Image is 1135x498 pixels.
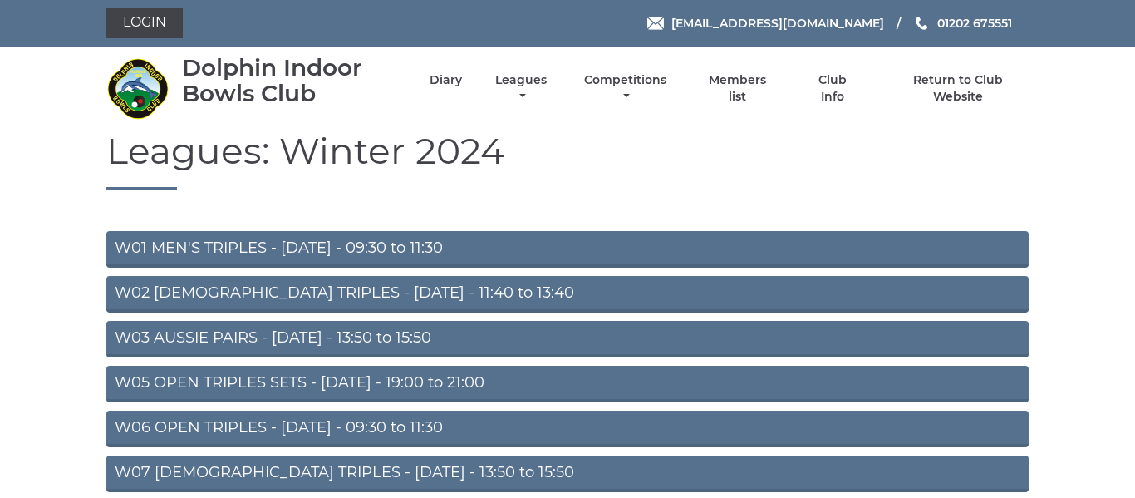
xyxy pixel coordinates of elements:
a: Phone us 01202 675551 [913,14,1012,32]
a: Competitions [580,72,671,105]
img: Email [647,17,664,30]
a: W07 [DEMOGRAPHIC_DATA] TRIPLES - [DATE] - 13:50 to 15:50 [106,456,1029,492]
a: Leagues [491,72,551,105]
a: W06 OPEN TRIPLES - [DATE] - 09:30 to 11:30 [106,411,1029,447]
a: W02 [DEMOGRAPHIC_DATA] TRIPLES - [DATE] - 11:40 to 13:40 [106,276,1029,313]
a: W01 MEN'S TRIPLES - [DATE] - 09:30 to 11:30 [106,231,1029,268]
a: Diary [430,72,462,88]
a: W03 AUSSIE PAIRS - [DATE] - 13:50 to 15:50 [106,321,1029,357]
div: Dolphin Indoor Bowls Club [182,55,400,106]
a: Club Info [805,72,859,105]
a: Email [EMAIL_ADDRESS][DOMAIN_NAME] [647,14,884,32]
h1: Leagues: Winter 2024 [106,131,1029,190]
img: Dolphin Indoor Bowls Club [106,57,169,120]
a: Login [106,8,183,38]
a: Return to Club Website [888,72,1029,105]
span: [EMAIL_ADDRESS][DOMAIN_NAME] [671,16,884,31]
a: Members list [700,72,776,105]
span: 01202 675551 [937,16,1012,31]
a: W05 OPEN TRIPLES SETS - [DATE] - 19:00 to 21:00 [106,366,1029,402]
img: Phone us [916,17,927,30]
